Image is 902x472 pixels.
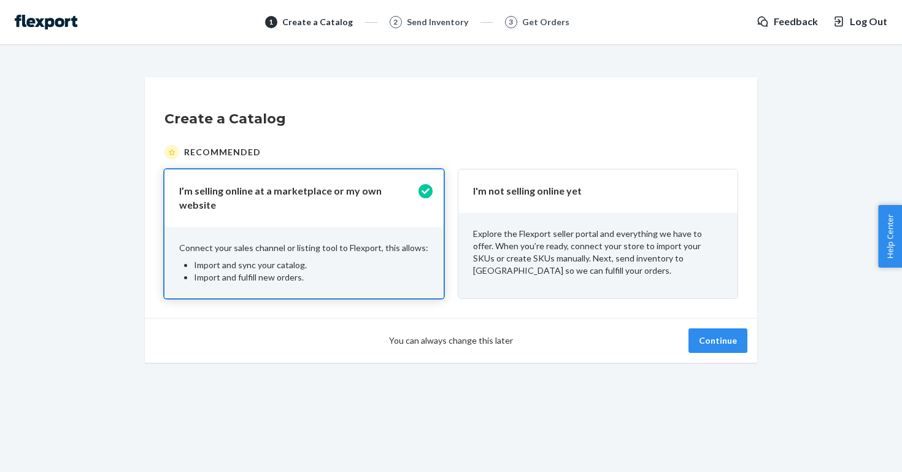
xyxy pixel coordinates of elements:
[473,228,723,277] p: Explore the Flexport seller portal and everything we have to offer. When you’re ready, connect yo...
[522,16,569,28] div: Get Orders
[774,15,818,29] span: Feedback
[179,242,429,254] p: Connect your sales channel or listing tool to Flexport, this allows:
[878,205,902,268] button: Help Center
[509,17,513,27] span: 3
[833,15,887,29] button: Log Out
[184,146,261,158] span: Recommended
[194,260,307,270] span: Import and sync your catalog.
[688,328,747,353] button: Continue
[757,15,818,29] a: Feedback
[458,169,738,298] button: I'm not selling online yetExplore the Flexport seller portal and everything we have to offer. Whe...
[164,169,444,298] button: I’m selling online at a marketplace or my own websiteConnect your sales channel or listing tool t...
[389,335,513,347] span: You can always change this later
[282,16,353,28] div: Create a Catalog
[15,15,77,29] img: Flexport logo
[164,109,738,129] h1: Create a Catalog
[850,15,887,29] span: Log Out
[269,17,273,27] span: 1
[179,184,414,212] p: I’m selling online at a marketplace or my own website
[407,16,468,28] div: Send Inventory
[194,272,304,282] span: Import and fulfill new orders.
[393,17,398,27] span: 2
[473,184,708,198] p: I'm not selling online yet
